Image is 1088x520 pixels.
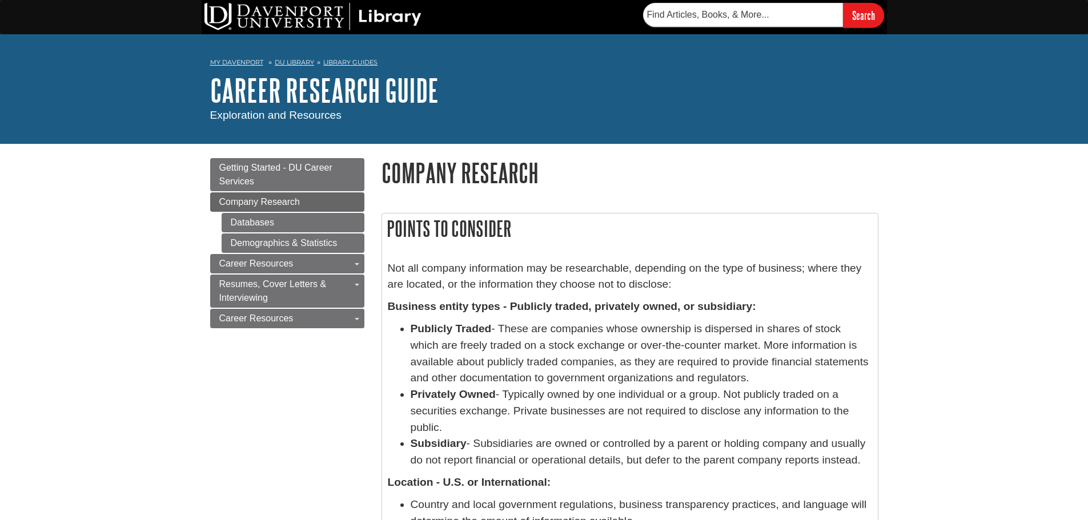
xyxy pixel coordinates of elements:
[388,300,756,312] strong: Business entity types - Publicly traded, privately owned, or subsidiary:
[219,313,294,323] span: Career Resources
[222,213,364,232] a: Databases
[210,55,878,73] nav: breadcrumb
[388,260,872,293] p: Not all company information may be researchable, depending on the type of business; where they ar...
[204,3,421,30] img: DU Library
[219,197,300,207] span: Company Research
[411,386,872,436] li: - Typically owned by one individual or a group. Not publicly traded on a securities exchange. Pri...
[219,259,294,268] span: Career Resources
[382,158,878,187] h1: Company Research
[382,213,878,244] h2: Points to Consider
[210,158,364,328] div: Guide Page Menu
[643,3,843,27] input: Find Articles, Books, & More...
[210,254,364,273] a: Career Resources
[843,3,884,27] input: Search
[411,323,492,334] strong: Publicly Traded
[210,275,364,308] a: Resumes, Cover Letters & Interviewing
[411,388,496,400] strong: Privately Owned
[219,279,327,303] span: Resumes, Cover Letters & Interviewing
[411,437,467,449] strong: Subsidiary
[219,163,332,186] span: Getting Started - DU Career Services
[210,109,342,121] span: Exploration and Resources
[210,72,439,108] a: Career Research Guide
[388,476,551,488] strong: Location - U.S. or International:
[323,58,378,66] a: Library Guides
[222,233,364,253] a: Demographics & Statistics
[411,321,872,386] li: - These are companies whose ownership is dispersed in shares of stock which are freely traded on ...
[643,3,884,27] form: Searches DU Library's articles, books, and more
[275,58,314,66] a: DU Library
[210,192,364,212] a: Company Research
[210,58,263,67] a: My Davenport
[411,436,872,469] li: - Subsidiaries are owned or controlled by a parent or holding company and usually do not report f...
[210,309,364,328] a: Career Resources
[210,158,364,191] a: Getting Started - DU Career Services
